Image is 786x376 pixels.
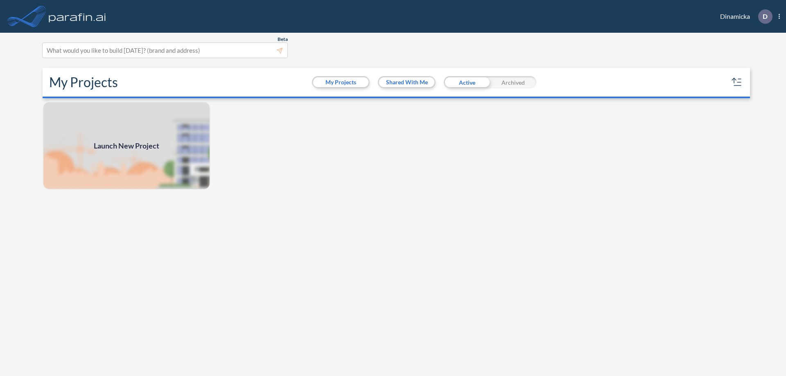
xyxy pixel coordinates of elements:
[708,9,780,24] div: Dinamicka
[730,76,743,89] button: sort
[763,13,768,20] p: D
[490,76,536,88] div: Archived
[313,77,368,87] button: My Projects
[43,101,210,190] a: Launch New Project
[43,101,210,190] img: add
[49,74,118,90] h2: My Projects
[444,76,490,88] div: Active
[379,77,434,87] button: Shared With Me
[278,36,288,43] span: Beta
[47,8,108,25] img: logo
[94,140,159,151] span: Launch New Project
